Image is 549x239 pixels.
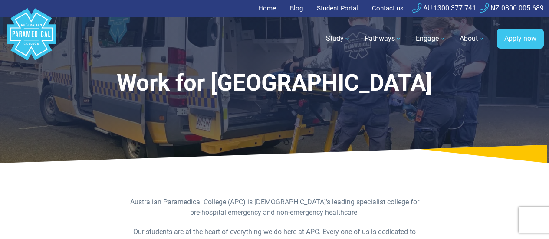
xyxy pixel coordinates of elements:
a: About [454,26,490,51]
a: Apply now [497,29,544,49]
a: Engage [411,26,451,51]
p: Australian Paramedical College (APC) is [DEMOGRAPHIC_DATA]’s leading specialist college for pre-h... [124,197,425,218]
a: Pathways [359,26,407,51]
a: NZ 0800 005 689 [480,4,544,12]
a: Australian Paramedical College [5,17,57,61]
a: Study [321,26,356,51]
h1: Work for [GEOGRAPHIC_DATA] [46,69,503,97]
a: AU 1300 377 741 [412,4,476,12]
